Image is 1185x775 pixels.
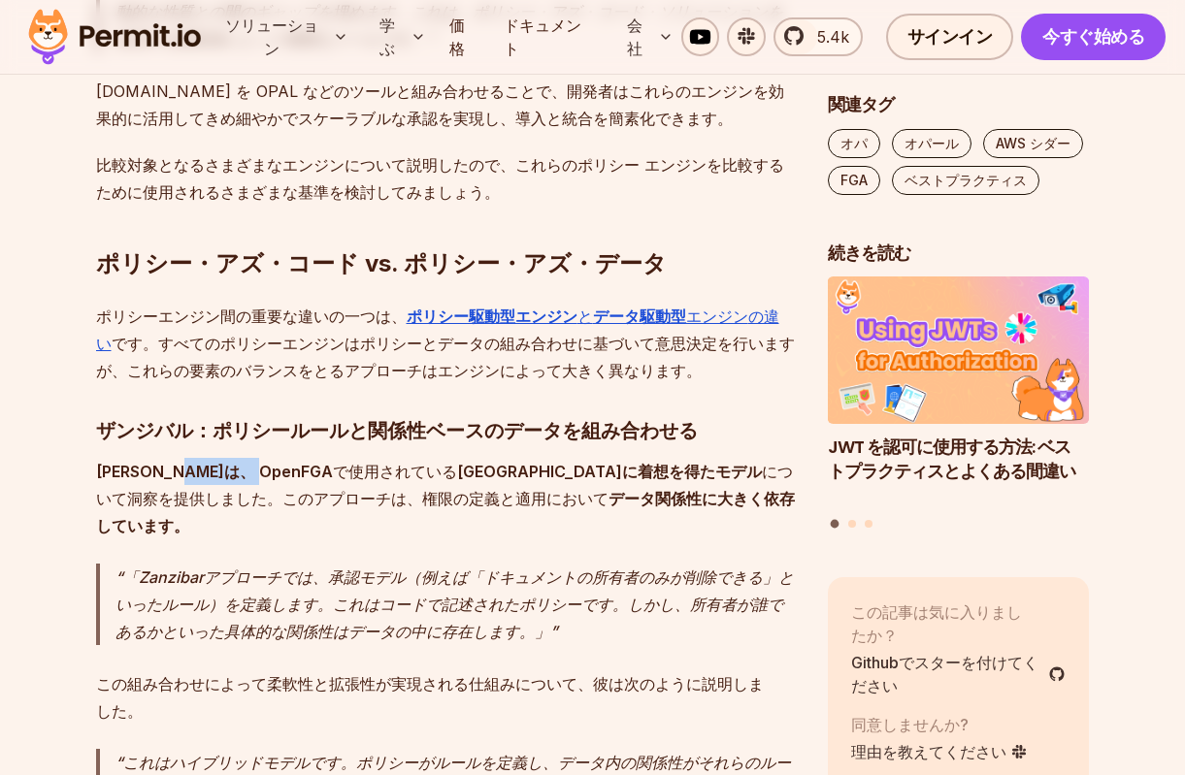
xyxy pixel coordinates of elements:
[496,6,604,68] a: ドキュメント
[848,520,856,528] button: スライド2へ
[831,520,839,529] button: スライド1へ
[851,651,1067,697] a: Githubでスターを付けてください
[627,16,642,58] font: 会社
[96,674,764,721] font: この組み合わせによって柔軟性と拡張性が実現される仕組みについて、彼は次のように説明しました。
[865,520,872,528] button: スライド3へ
[407,307,577,326] a: ポリシー駆動型エンジン
[892,129,971,158] a: オパール
[449,16,465,58] font: 価格
[1042,24,1144,48] font: 今すぐ始める
[828,92,894,116] font: 関連タグ
[96,307,779,353] a: の違い
[504,16,581,58] font: ドキュメント
[840,135,868,151] font: オパ
[851,740,1028,763] a: 理由を教えてください
[828,241,910,265] font: 続きを読む
[379,16,395,58] font: 学ぶ
[457,462,762,481] font: [GEOGRAPHIC_DATA]に着想を得たモデル
[886,14,1014,60] a: サインイン
[828,129,880,158] a: オパ
[686,307,748,326] a: エンジン
[817,27,849,47] font: 5.4k
[442,6,488,68] a: 価格
[96,334,795,380] font: です。すべてのポリシーエンジンはポリシーとデータの組み合わせに基づいて意思決定を行いますが、これらの要素のバランスをとるアプローチはエンジンによって大きく異なります。
[96,155,784,202] font: 比較対象となるさまざまなエンジンについて説明したので、これらのポリシー エンジンを比較するために使用されるさまざまな基準を検討してみましょう。
[905,135,959,151] font: オパール
[828,166,880,195] a: FGA
[115,567,794,641] font: 「Zanzibarアプローチでは、承認モデル（例えば「ドキュメントの所有者のみが削除できる」といったルール）を定義します。これはコードで記述されたポリシーです。しかし、所有者が誰であるかといった...
[851,715,969,734] font: 同意しませんか?
[577,307,593,326] a: と
[905,172,1027,188] font: ベストプラクティス
[19,4,210,70] img: 許可証ロゴ
[983,129,1083,158] a: AWS シダー
[611,6,681,68] button: 会社
[828,435,1075,483] font: JWT を認可に使用する方法: ベストプラクティスとよくある間違い
[96,489,795,535] font: データ関係性に大きく依存しています。
[422,489,609,508] font: 権限の定義と適用において
[892,166,1039,195] a: ベストプラクティス
[828,277,1090,508] a: JWT を認可に使用する方法: ベストプラクティスとよくある間違いJWT を認可に使用する方法: ベストプラクティスとよくある間違い
[828,277,1090,508] li: 1/3
[774,17,863,56] a: 5.4k
[210,6,356,68] button: ソリューション
[96,307,407,326] font: ポリシーエンジン間の重要な違いの一つは、
[96,249,667,277] font: ポリシー・アズ・コード vs. ポリシー・アズ・データ
[96,462,333,481] font: [PERSON_NAME]は、 OpenFGA
[907,24,993,48] font: サインイン
[364,6,434,68] button: 学ぶ
[593,307,686,326] a: データ駆動型
[225,16,318,58] font: ソリューション
[840,172,868,188] font: FGA
[828,277,1090,425] img: JWT を認可に使用する方法: ベストプラクティスとよくある間違い
[96,419,698,442] font: ザンジバル：ポリシールールと関係性ベースのデータを組み合わせる
[996,135,1070,151] font: AWS シダー
[267,489,422,508] font: 。このアプローチは、
[333,462,457,481] font: で使用されている
[1021,14,1166,60] a: 今すぐ始める
[851,602,1022,645] font: この記事は気に入りましたか？
[828,277,1090,532] div: 投稿
[96,81,784,128] font: [DOMAIN_NAME] を OPAL などのツールと組み合わせることで、開発者はこれらのエンジンを効果的に活用してきめ細やかでスケーラブルな承認を実現し、導入と統合を簡素化できます。
[96,462,793,508] font: について洞察を提供しました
